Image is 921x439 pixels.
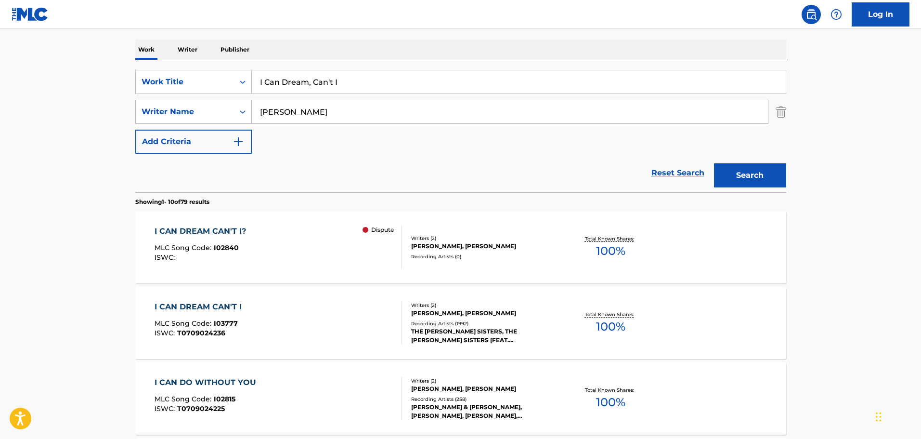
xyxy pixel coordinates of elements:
[827,5,846,24] div: Help
[596,242,625,260] span: 100 %
[411,302,557,309] div: Writers ( 2 )
[411,235,557,242] div: Writers ( 2 )
[371,226,394,234] p: Dispute
[233,136,244,147] img: 9d2ae6d4665cec9f34b9.svg
[714,163,786,187] button: Search
[411,309,557,318] div: [PERSON_NAME], [PERSON_NAME]
[155,243,214,252] span: MLC Song Code :
[585,235,636,242] p: Total Known Shares:
[214,319,238,328] span: I03777
[214,243,239,252] span: I02840
[177,329,225,337] span: T0709024236
[155,329,177,337] span: ISWC :
[135,70,786,192] form: Search Form
[135,211,786,283] a: I CAN DREAM CAN'T I?MLC Song Code:I02840ISWC: DisputeWriters (2)[PERSON_NAME], [PERSON_NAME]Recor...
[411,242,557,251] div: [PERSON_NAME], [PERSON_NAME]
[214,395,235,403] span: I02815
[805,9,817,20] img: search
[135,362,786,435] a: I CAN DO WITHOUT YOUMLC Song Code:I02815ISWC:T0709024225Writers (2)[PERSON_NAME], [PERSON_NAME]Re...
[142,76,228,88] div: Work Title
[155,301,246,313] div: I CAN DREAM CAN'T I
[830,9,842,20] img: help
[411,253,557,260] div: Recording Artists ( 0 )
[155,319,214,328] span: MLC Song Code :
[155,253,177,262] span: ISWC :
[873,393,921,439] iframe: Chat Widget
[155,404,177,413] span: ISWC :
[852,2,909,27] a: Log In
[876,402,882,431] div: Drag
[135,130,252,154] button: Add Criteria
[647,162,709,184] a: Reset Search
[776,100,786,124] img: Delete Criterion
[135,40,157,60] p: Work
[135,198,209,206] p: Showing 1 - 10 of 79 results
[411,320,557,327] div: Recording Artists ( 1992 )
[135,287,786,359] a: I CAN DREAM CAN'T IMLC Song Code:I03777ISWC:T0709024236Writers (2)[PERSON_NAME], [PERSON_NAME]Rec...
[155,377,261,388] div: I CAN DO WITHOUT YOU
[12,7,49,21] img: MLC Logo
[411,327,557,345] div: THE [PERSON_NAME] SISTERS, THE [PERSON_NAME] SISTERS [FEAT. [PERSON_NAME] & HIS ORCHESTRA], THE [...
[596,318,625,335] span: 100 %
[142,106,228,118] div: Writer Name
[411,385,557,393] div: [PERSON_NAME], [PERSON_NAME]
[411,403,557,420] div: [PERSON_NAME] & [PERSON_NAME], [PERSON_NAME], [PERSON_NAME], [PERSON_NAME], [PERSON_NAME], MANDAR...
[155,395,214,403] span: MLC Song Code :
[802,5,821,24] a: Public Search
[596,394,625,411] span: 100 %
[218,40,252,60] p: Publisher
[585,311,636,318] p: Total Known Shares:
[411,396,557,403] div: Recording Artists ( 258 )
[411,377,557,385] div: Writers ( 2 )
[585,386,636,394] p: Total Known Shares:
[175,40,200,60] p: Writer
[155,226,251,237] div: I CAN DREAM CAN'T I?
[177,404,225,413] span: T0709024225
